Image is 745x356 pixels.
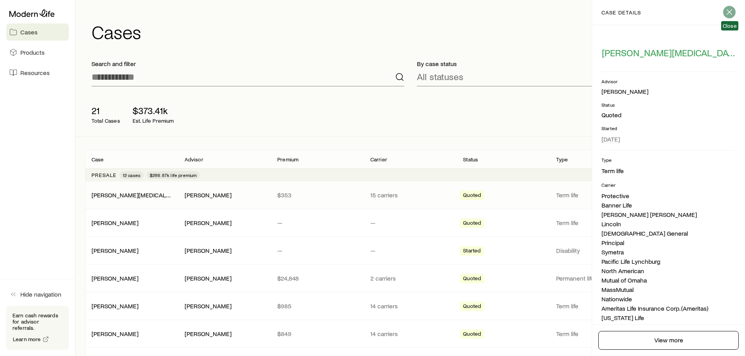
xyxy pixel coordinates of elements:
[463,156,478,163] p: Status
[185,156,203,163] p: Advisor
[92,105,120,116] p: 21
[463,192,481,200] span: Quoted
[92,330,138,337] a: [PERSON_NAME]
[602,47,735,58] span: [PERSON_NAME][MEDICAL_DATA]
[133,105,174,116] p: $373.41k
[370,191,451,199] p: 15 carriers
[601,135,620,143] span: [DATE]
[92,22,736,41] h1: Cases
[370,330,451,338] p: 14 carriers
[185,247,232,255] div: [PERSON_NAME]
[601,229,736,238] li: [DEMOGRAPHIC_DATA] General
[92,60,404,68] p: Search and filter
[150,172,197,178] span: $286.87k life premium
[20,69,50,77] span: Resources
[601,285,736,294] li: MassMutual
[370,219,451,227] p: —
[92,191,185,199] a: [PERSON_NAME][MEDICAL_DATA]
[20,48,45,56] span: Products
[6,44,69,61] a: Products
[601,219,736,229] li: Lincoln
[556,330,637,338] p: Term life
[601,322,736,332] li: Pruco Life Insurance Company
[92,302,138,310] div: [PERSON_NAME]
[601,78,736,84] p: Advisor
[417,60,730,68] p: By case status
[601,200,736,210] li: Banner Life
[13,336,41,342] span: Learn more
[601,157,736,163] p: Type
[13,312,63,331] p: Earn cash rewards for advisor referrals.
[92,302,138,309] a: [PERSON_NAME]
[601,111,736,119] p: Quoted
[601,266,736,275] li: North American
[277,219,358,227] p: —
[133,118,174,124] p: Est. Life Premium
[601,275,736,285] li: Mutual of Omaha
[92,219,138,227] div: [PERSON_NAME]
[370,302,451,310] p: 14 carriers
[185,191,232,199] div: [PERSON_NAME]
[370,274,451,282] p: 2 carriers
[417,71,463,82] p: All statuses
[92,274,138,283] div: [PERSON_NAME]
[601,9,641,16] p: case details
[601,166,736,175] li: Term life
[601,313,736,322] li: [US_STATE] Life
[6,64,69,81] a: Resources
[601,125,736,131] p: Started
[556,191,637,199] p: Term life
[277,302,358,310] p: $985
[601,304,736,313] li: Ameritas Life Insurance Corp. (Ameritas)
[556,302,637,310] p: Term life
[601,238,736,247] li: Principal
[463,331,481,339] span: Quoted
[277,156,298,163] p: Premium
[277,247,358,254] p: —
[20,290,61,298] span: Hide navigation
[723,23,737,29] span: Close
[20,28,38,36] span: Cases
[601,257,736,266] li: Pacific Life Lynchburg
[92,247,138,255] div: [PERSON_NAME]
[556,274,637,282] p: Permanent life
[463,275,481,283] span: Quoted
[556,247,637,254] p: Disability
[601,191,736,200] li: Protective
[6,306,69,350] div: Earn cash rewards for advisor referrals.Learn more
[185,302,232,310] div: [PERSON_NAME]
[6,23,69,41] a: Cases
[601,102,736,108] p: Status
[277,191,358,199] p: $353
[92,156,104,163] p: Case
[463,247,481,256] span: Started
[370,247,451,254] p: —
[601,294,736,304] li: Nationwide
[601,47,736,59] button: [PERSON_NAME][MEDICAL_DATA]
[92,172,117,178] p: Presale
[463,303,481,311] span: Quoted
[598,331,739,350] a: View more
[601,88,648,96] div: [PERSON_NAME]
[92,247,138,254] a: [PERSON_NAME]
[92,219,138,226] a: [PERSON_NAME]
[463,220,481,228] span: Quoted
[601,247,736,257] li: Symetra
[277,274,358,282] p: $24,848
[601,182,736,188] p: Carrier
[92,274,138,282] a: [PERSON_NAME]
[185,274,232,283] div: [PERSON_NAME]
[601,210,736,219] li: [PERSON_NAME] [PERSON_NAME]
[185,330,232,338] div: [PERSON_NAME]
[6,286,69,303] button: Hide navigation
[277,330,358,338] p: $849
[556,219,637,227] p: Term life
[92,191,172,199] div: [PERSON_NAME][MEDICAL_DATA]
[92,118,120,124] p: Total Cases
[185,219,232,227] div: [PERSON_NAME]
[123,172,140,178] span: 12 cases
[556,156,568,163] p: Type
[370,156,387,163] p: Carrier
